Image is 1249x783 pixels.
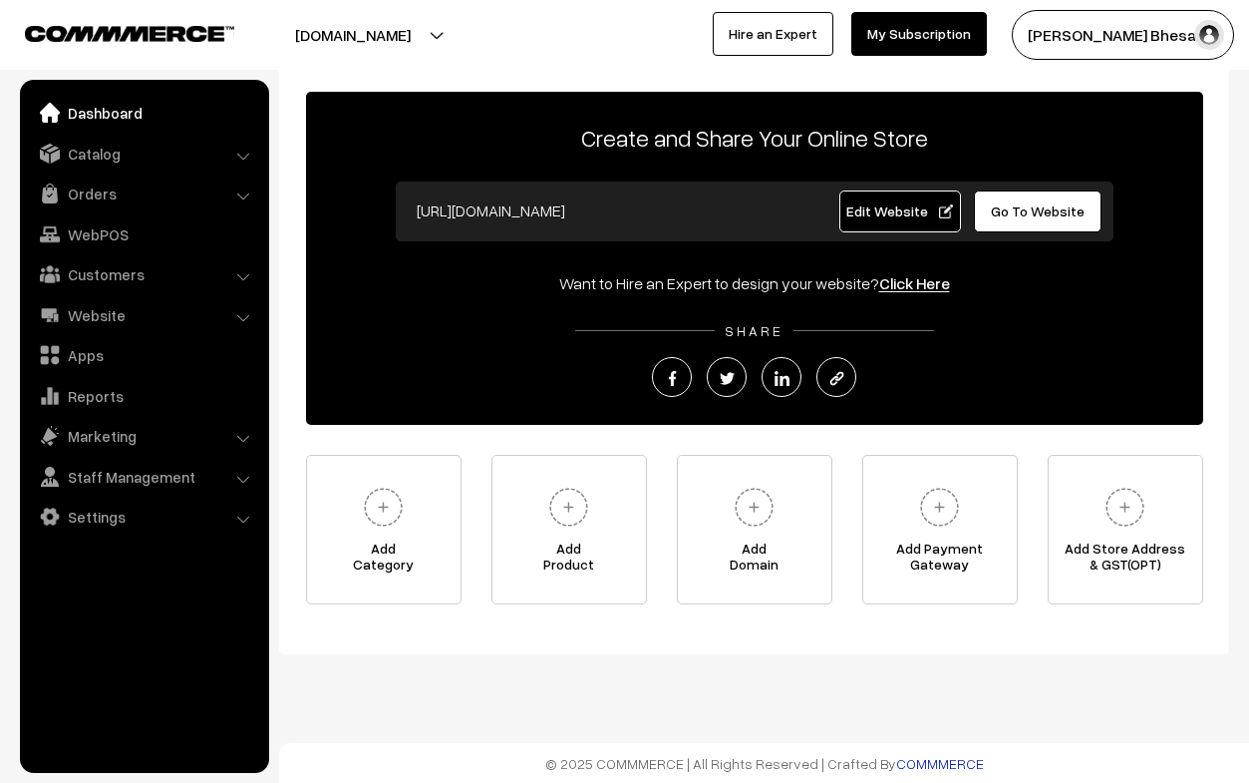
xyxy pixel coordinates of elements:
img: plus.svg [912,480,967,535]
span: SHARE [715,322,793,339]
a: Staff Management [25,459,262,495]
a: Marketing [25,418,262,454]
img: COMMMERCE [25,26,234,41]
img: plus.svg [727,480,781,535]
a: Catalog [25,136,262,172]
a: WebPOS [25,216,262,252]
a: Hire an Expert [713,12,833,56]
a: Customers [25,256,262,292]
a: Go To Website [974,191,1102,232]
a: COMMMERCE [25,20,199,44]
span: Add Payment Gateway [863,541,1017,581]
a: AddProduct [491,455,647,604]
a: AddDomain [677,455,832,604]
span: Edit Website [846,202,953,219]
span: Add Product [492,541,646,581]
p: Create and Share Your Online Store [306,120,1203,156]
span: Add Domain [678,541,831,581]
a: Edit Website [839,191,961,232]
span: Add Category [307,541,461,581]
a: AddCategory [306,455,462,604]
a: Dashboard [25,95,262,131]
a: Settings [25,499,262,535]
a: Orders [25,176,262,211]
a: Reports [25,378,262,414]
a: COMMMERCE [896,755,984,772]
img: plus.svg [1097,480,1152,535]
img: plus.svg [541,480,596,535]
a: Apps [25,337,262,373]
a: Click Here [879,273,950,293]
img: plus.svg [356,480,411,535]
a: Add Store Address& GST(OPT) [1048,455,1203,604]
div: Want to Hire an Expert to design your website? [306,271,1203,295]
span: Go To Website [991,202,1085,219]
a: Add PaymentGateway [862,455,1018,604]
span: Add Store Address & GST(OPT) [1049,541,1202,581]
button: [DOMAIN_NAME] [225,10,480,60]
a: My Subscription [851,12,987,56]
button: [PERSON_NAME] Bhesani… [1012,10,1234,60]
img: user [1194,20,1224,50]
a: Website [25,297,262,333]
